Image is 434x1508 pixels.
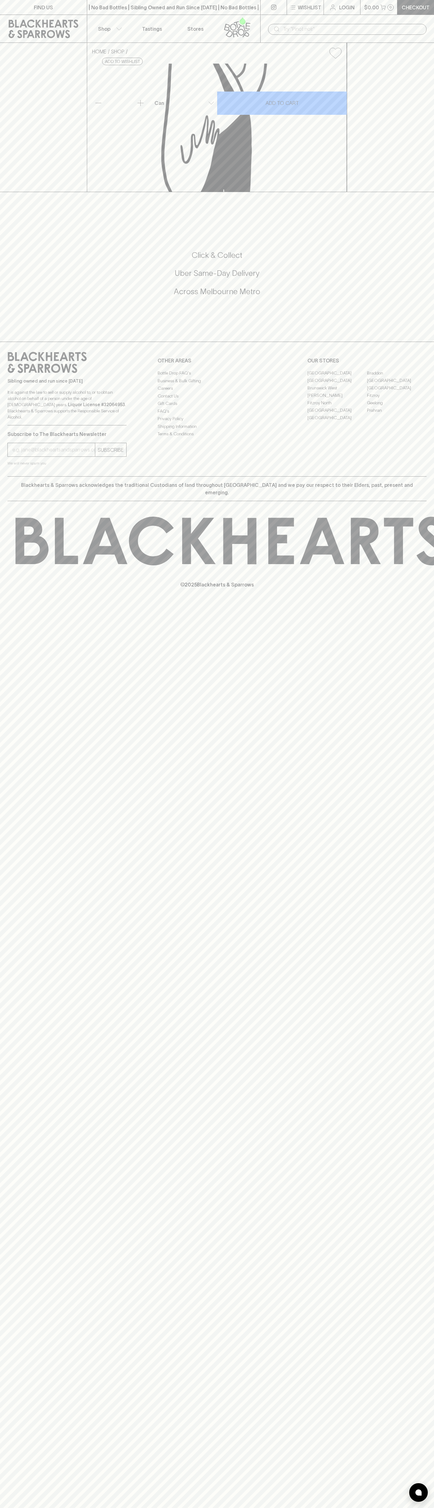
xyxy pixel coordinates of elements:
[367,406,427,414] a: Prahran
[102,58,143,65] button: Add to wishlist
[158,430,277,438] a: Terms & Conditions
[7,286,427,297] h5: Across Melbourne Metro
[307,357,427,364] p: OUR STORES
[158,370,277,377] a: Bottle Drop FAQ's
[7,225,427,329] div: Call to action block
[12,481,422,496] p: Blackhearts & Sparrows acknowledges the traditional Custodians of land throughout [GEOGRAPHIC_DAT...
[307,414,367,421] a: [GEOGRAPHIC_DATA]
[158,392,277,400] a: Contact Us
[367,377,427,384] a: [GEOGRAPHIC_DATA]
[111,49,124,54] a: SHOP
[367,384,427,392] a: [GEOGRAPHIC_DATA]
[307,377,367,384] a: [GEOGRAPHIC_DATA]
[307,406,367,414] a: [GEOGRAPHIC_DATA]
[158,357,277,364] p: OTHER AREAS
[98,25,110,33] p: Shop
[158,415,277,423] a: Privacy Policy
[158,407,277,415] a: FAQ's
[130,15,174,43] a: Tastings
[68,402,125,407] strong: Liquor License #32064953
[7,250,427,260] h5: Click & Collect
[298,4,321,11] p: Wishlist
[187,25,204,33] p: Stores
[7,430,127,438] p: Subscribe to The Blackhearts Newsletter
[12,445,95,455] input: e.g. jane@blackheartsandsparrows.com.au
[307,392,367,399] a: [PERSON_NAME]
[95,443,126,456] button: SUBSCRIBE
[367,399,427,406] a: Geelong
[7,378,127,384] p: Sibling owned and run since [DATE]
[415,1489,422,1496] img: bubble-icon
[158,385,277,392] a: Careers
[158,423,277,430] a: Shipping Information
[283,24,422,34] input: Try "Pinot noir"
[364,4,379,11] p: $0.00
[7,460,127,466] p: We will never spam you
[158,377,277,384] a: Business & Bulk Gifting
[7,268,427,278] h5: Uber Same-Day Delivery
[327,45,344,61] button: Add to wishlist
[339,4,355,11] p: Login
[217,92,347,115] button: ADD TO CART
[34,4,53,11] p: FIND US
[154,99,164,107] p: Can
[307,384,367,392] a: Brunswick West
[87,64,347,192] img: Sailors Grave Sea Bird Coastal Hazy Pale 355ml (can)
[389,6,392,9] p: 0
[92,49,106,54] a: HOME
[367,369,427,377] a: Braddon
[174,15,217,43] a: Stores
[7,389,127,420] p: It is against the law to sell or supply alcohol to, or to obtain alcohol on behalf of a person un...
[158,400,277,407] a: Gift Cards
[142,25,162,33] p: Tastings
[266,99,299,107] p: ADD TO CART
[87,15,131,43] button: Shop
[367,392,427,399] a: Fitzroy
[307,369,367,377] a: [GEOGRAPHIC_DATA]
[152,97,217,109] div: Can
[402,4,430,11] p: Checkout
[98,446,124,454] p: SUBSCRIBE
[307,399,367,406] a: Fitzroy North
